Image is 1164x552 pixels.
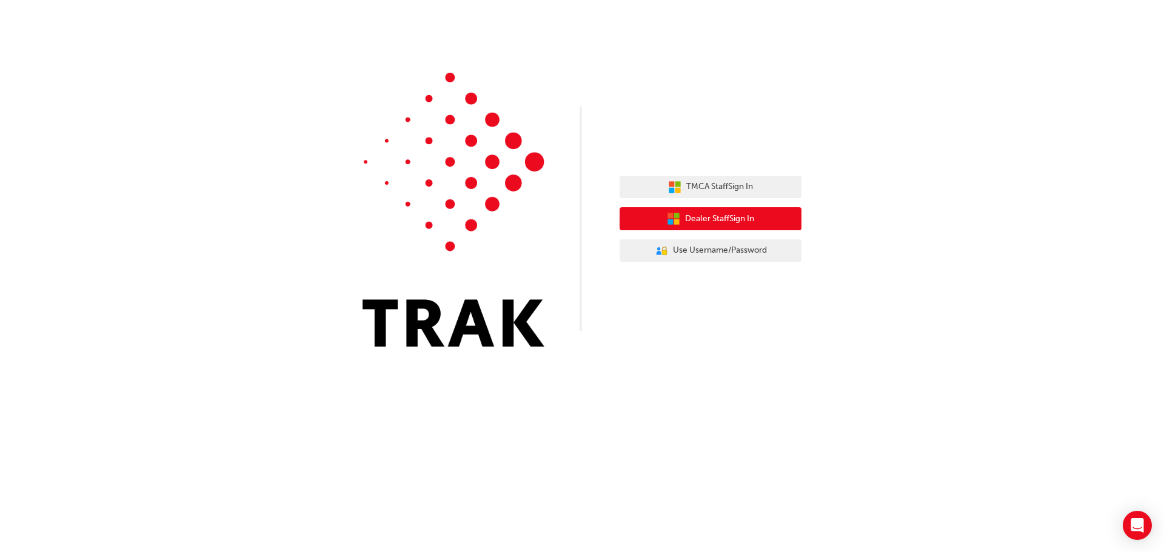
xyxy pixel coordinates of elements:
[620,207,801,230] button: Dealer StaffSign In
[673,244,767,258] span: Use Username/Password
[620,176,801,199] button: TMCA StaffSign In
[363,73,544,347] img: Trak
[685,212,754,226] span: Dealer Staff Sign In
[1123,511,1152,540] div: Open Intercom Messenger
[686,180,753,194] span: TMCA Staff Sign In
[620,239,801,262] button: Use Username/Password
